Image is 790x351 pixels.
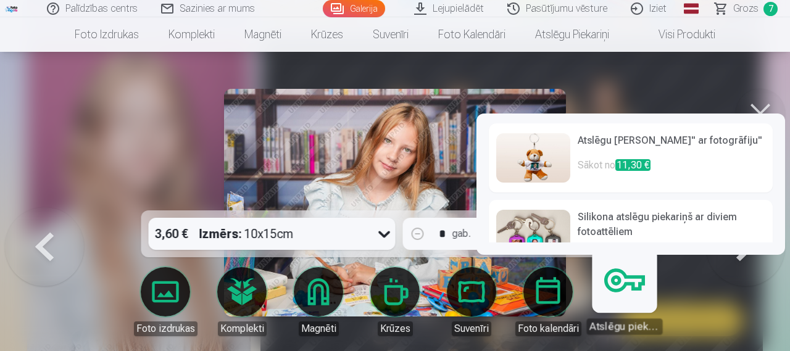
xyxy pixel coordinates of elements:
[5,5,19,12] img: /fa1
[586,318,662,334] div: Atslēgu piekariņi
[149,218,194,250] div: 3,60 €
[299,321,339,336] div: Magnēti
[578,242,765,259] p: Sākot no
[230,17,296,52] a: Magnēti
[763,2,778,16] span: 7
[199,218,294,250] div: 10x15cm
[154,17,230,52] a: Komplekti
[615,159,651,171] span: 11,30 €
[134,321,197,336] div: Foto izdrukas
[520,17,624,52] a: Atslēgu piekariņi
[733,1,759,16] span: Grozs
[378,321,413,336] div: Krūzes
[489,123,773,192] a: Atslēgu [PERSON_NAME]" ar fotogrāfiju"Sākot no11,30 €
[360,267,430,336] a: Krūzes
[437,267,506,336] a: Suvenīri
[578,133,765,158] h6: Atslēgu [PERSON_NAME]" ar fotogrāfiju"
[513,267,583,336] a: Foto kalendāri
[586,258,662,334] a: Atslēgu piekariņi
[452,226,471,241] div: gab.
[624,17,730,52] a: Visi produkti
[423,17,520,52] a: Foto kalendāri
[284,267,353,336] a: Magnēti
[489,200,773,269] a: Silikona atslēgu piekariņš ar diviem fotoattēliemSākot no4,30 €
[578,210,765,242] h6: Silikona atslēgu piekariņš ar diviem fotoattēliem
[60,17,154,52] a: Foto izdrukas
[296,17,358,52] a: Krūzes
[358,17,423,52] a: Suvenīri
[131,267,200,336] a: Foto izdrukas
[578,158,765,183] p: Sākot no
[218,321,267,336] div: Komplekti
[452,321,491,336] div: Suvenīri
[207,267,276,336] a: Komplekti
[199,225,242,242] strong: Izmērs :
[515,321,581,336] div: Foto kalendāri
